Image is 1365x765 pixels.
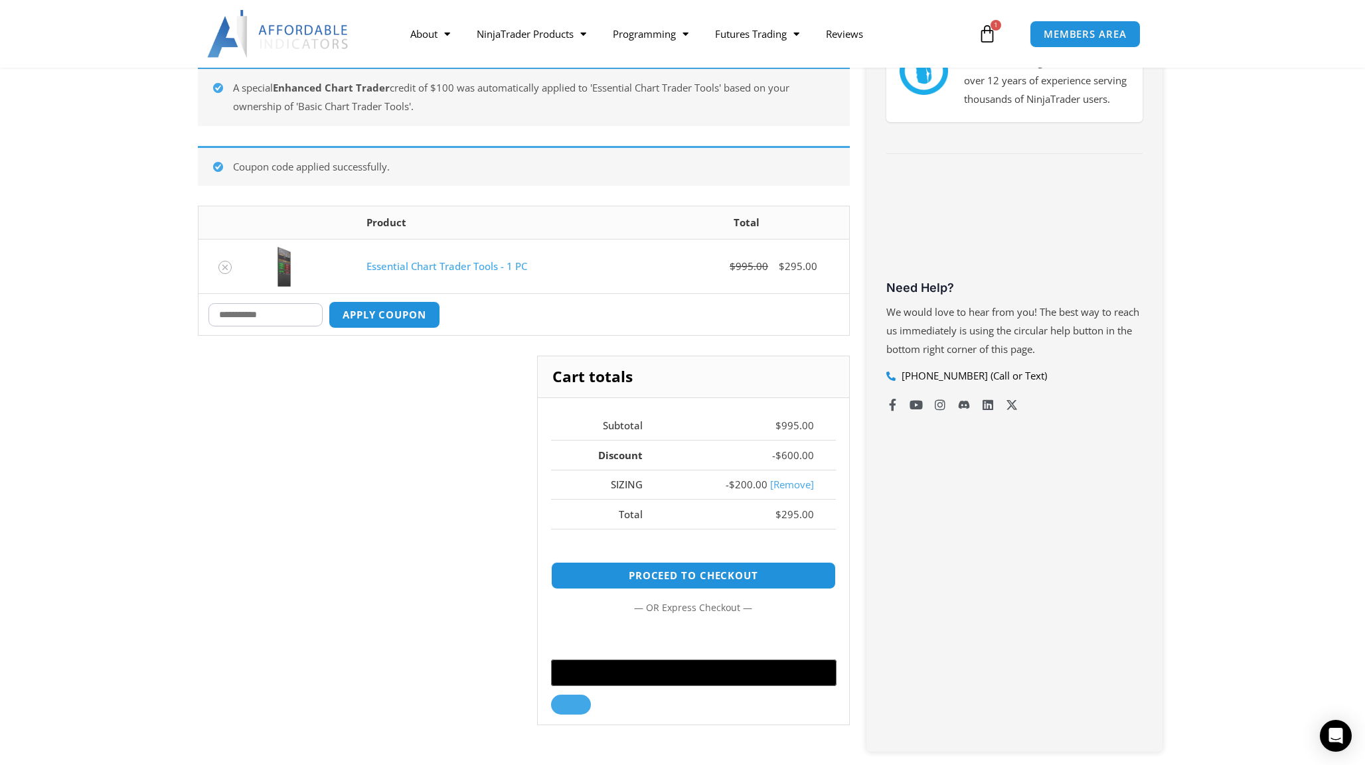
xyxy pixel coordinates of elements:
[898,367,1047,385] span: [PHONE_NUMBER] (Call or Text)
[551,545,836,556] iframe: PayPal Message 2
[273,81,390,94] strong: Enhanced Chart Trader
[886,177,1143,277] iframe: Customer reviews powered by Trustpilot
[329,301,440,328] button: Apply coupon
[366,259,527,273] a: Essential Chart Trader Tools - 1 PC
[551,599,836,616] p: — or —
[775,449,781,462] span: $
[770,478,814,491] a: Remove sizing coupon
[886,280,1143,295] h3: Need Help?
[729,478,767,491] span: 200.00
[779,259,817,273] bdi: 295.00
[900,47,947,95] img: mark thumbs good 43913 | Affordable Indicators – NinjaTrader
[779,259,785,273] span: $
[1030,21,1141,48] a: MEMBERS AREA
[551,562,836,589] a: Proceed to checkout
[702,19,813,49] a: Futures Trading
[551,411,665,441] th: Subtotal
[886,305,1139,356] span: We would love to hear from you! The best way to reach us immediately is using the circular help b...
[357,206,643,239] th: Product
[1320,720,1352,752] div: Open Intercom Messenger
[261,247,307,287] img: Essential Chart Trader Tools | Affordable Indicators – NinjaTrader
[775,508,781,521] span: $
[964,53,1130,109] p: We have a strong foundation with over 12 years of experience serving thousands of NinjaTrader users.
[665,470,836,500] td: -
[397,19,463,49] a: About
[730,259,768,273] bdi: 995.00
[813,19,876,49] a: Reviews
[991,20,1001,31] span: 1
[218,261,232,274] a: Remove Essential Chart Trader Tools - 1 PC from cart
[1044,29,1127,39] span: MEMBERS AREA
[463,19,600,49] a: NinjaTrader Products
[551,470,665,500] th: SIZING
[958,15,1016,53] a: 1
[729,478,735,491] span: $
[198,146,850,186] div: Coupon code applied successfully.
[551,660,836,686] button: Buy with GPay
[548,624,839,656] iframe: Secure express checkout frame
[775,419,814,432] bdi: 995.00
[775,508,814,521] bdi: 295.00
[551,440,665,470] th: Discount
[207,10,350,58] img: LogoAI | Affordable Indicators – NinjaTrader
[198,67,850,126] div: A special credit of $100 was automatically applied to 'Essential Chart Trader Tools' based on you...
[775,419,781,432] span: $
[538,356,849,397] h2: Cart totals
[397,19,975,49] nav: Menu
[643,206,849,239] th: Total
[730,259,736,273] span: $
[772,449,775,462] span: -
[551,499,665,529] th: Total
[775,449,814,462] bdi: 600.00
[600,19,702,49] a: Programming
